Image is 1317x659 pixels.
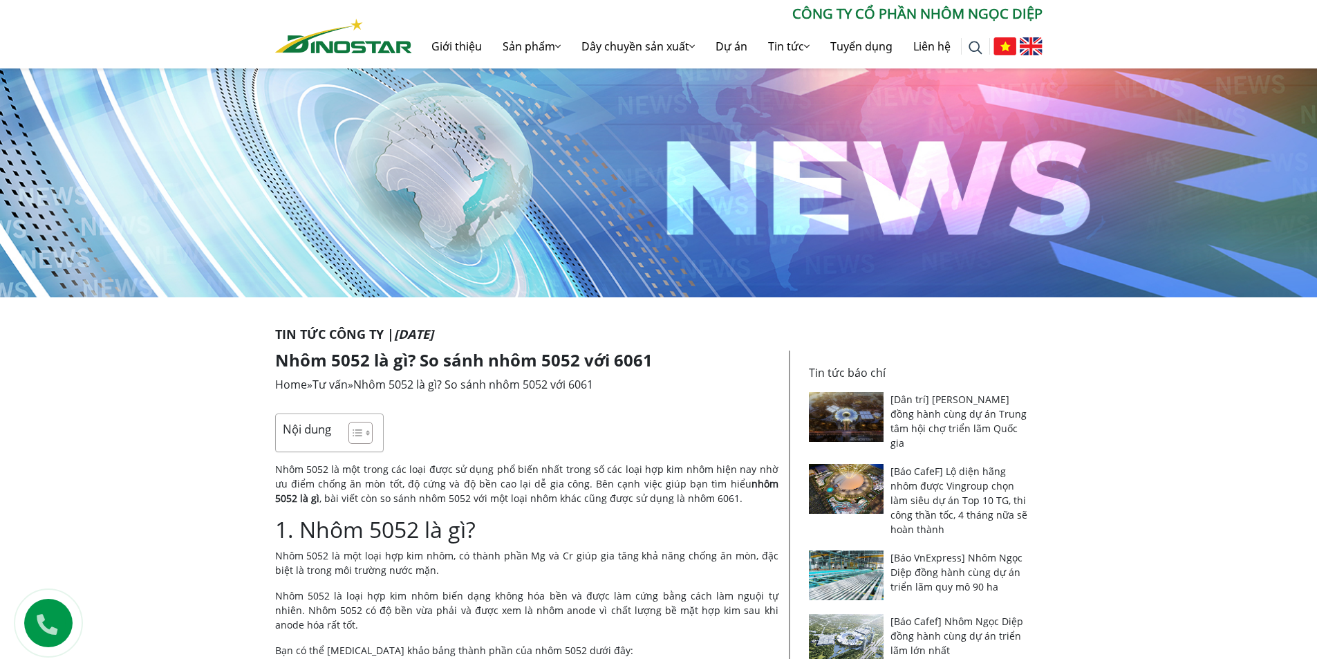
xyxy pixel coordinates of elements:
[312,377,348,392] a: Tư vấn
[275,588,778,632] p: Nhôm 5052 là loại hợp kim nhôm biến dạng không hóa bền và được làm cứng bằng cách làm nguội tự nh...
[275,643,778,658] p: Bạn có thể [MEDICAL_DATA] khảo bảng thành phần của nhôm 5052 dưới đây:
[890,465,1027,536] a: [Báo CafeF] Lộ diện hãng nhôm được Vingroup chọn làm siêu dự án Top 10 TG, thi công thần tốc, 4 t...
[969,41,982,55] img: search
[275,377,307,392] a: Home
[353,377,593,392] span: Nhôm 5052 là gì? So sánh nhôm 5052 với 6061
[890,393,1027,449] a: [Dân trí] [PERSON_NAME] đồng hành cùng dự án Trung tâm hội chợ triển lãm Quốc gia
[275,377,593,392] span: » »
[890,551,1022,593] a: [Báo VnExpress] Nhôm Ngọc Diệp đồng hành cùng dự án triển lãm quy mô 90 ha
[283,421,331,437] p: Nội dung
[412,3,1043,24] p: CÔNG TY CỔ PHẦN NHÔM NGỌC DIỆP
[809,550,884,600] img: [Báo VnExpress] Nhôm Ngọc Diệp đồng hành cùng dự án triển lãm quy mô 90 ha
[338,421,369,445] a: Toggle Table of Content
[421,24,492,68] a: Giới thiệu
[394,326,433,342] i: [DATE]
[705,24,758,68] a: Dự án
[1020,37,1043,55] img: English
[275,548,778,577] p: Nhôm 5052 là một loại hợp kim nhôm, có thành phần Mg và Cr giúp gia tăng khả năng chống ăn mòn, đ...
[275,517,778,543] h2: 1. Nhôm 5052 là gì?
[993,37,1016,55] img: Tiếng Việt
[275,19,412,53] img: Nhôm Dinostar
[809,464,884,514] img: [Báo CafeF] Lộ diện hãng nhôm được Vingroup chọn làm siêu dự án Top 10 TG, thi công thần tốc, 4 t...
[903,24,961,68] a: Liên hệ
[820,24,903,68] a: Tuyển dụng
[571,24,705,68] a: Dây chuyền sản xuất
[809,364,1034,381] p: Tin tức báo chí
[275,351,778,371] h1: Nhôm 5052 là gì? So sánh nhôm 5052 với 6061
[809,392,884,442] img: [Dân trí] Nhôm Ngọc Diệp đồng hành cùng dự án Trung tâm hội chợ triển lãm Quốc gia
[275,462,778,505] p: Nhôm 5052 là một trong các loại được sử dụng phổ biến nhất trong số các loại hợp kim nhôm hiện na...
[492,24,571,68] a: Sản phẩm
[275,477,778,505] strong: nhôm 5052 là gì
[275,325,1043,344] p: Tin tức Công ty |
[758,24,820,68] a: Tin tức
